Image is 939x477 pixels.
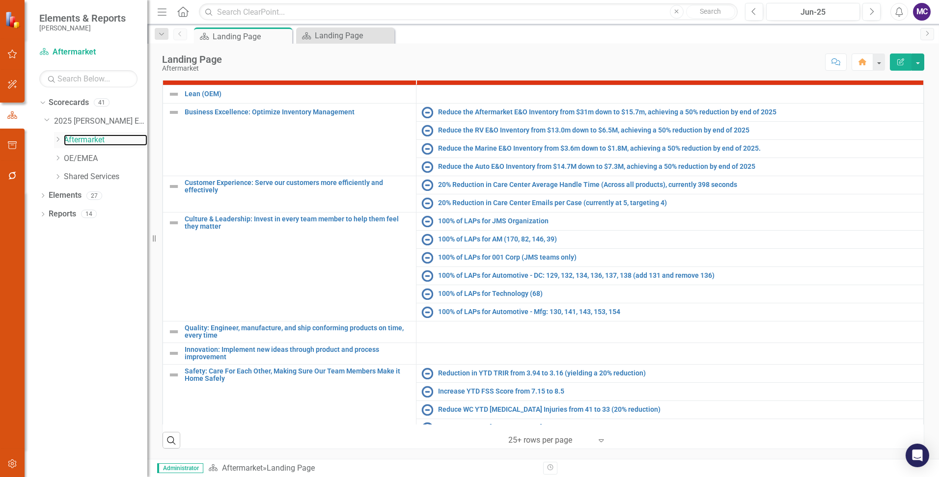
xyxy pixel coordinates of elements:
td: Double-Click to Edit Right Click for Context Menu [163,364,416,437]
img: Not Started [421,179,433,191]
img: Not Started [421,404,433,416]
td: Double-Click to Edit Right Click for Context Menu [416,303,923,321]
input: Search ClearPoint... [199,3,738,21]
td: Double-Click to Edit Right Click for Context Menu [163,104,416,176]
a: Lean (OEM) [185,90,411,98]
span: Search [700,7,721,15]
img: Not Started [421,143,433,155]
img: Not Defined [168,347,180,359]
a: 20% Reduction in Care Center Average Handle Time (Across all products), currently 398 seconds [438,181,918,188]
td: Double-Click to Edit Right Click for Context Menu [416,267,923,285]
a: 100% of LAPs for 001 Corp (JMS teams only) [438,254,918,261]
img: Not Started [421,306,433,318]
td: Double-Click to Edit Right Click for Context Menu [163,212,416,321]
div: » [208,463,536,474]
div: Landing Page [267,463,315,473]
img: Not Started [421,368,433,379]
button: Search [686,5,735,19]
img: Not Started [421,252,433,264]
a: Business Excellence: Optimize Inventory Management [185,108,411,116]
button: Jun-25 [766,3,860,21]
td: Double-Click to Edit Right Click for Context Menu [163,85,416,104]
a: Scorecards [49,97,89,108]
span: Elements & Reports [39,12,126,24]
a: Increase YTD FSS Score from 7.15 to 8.5 [438,388,918,395]
a: Reduce WC YTD [MEDICAL_DATA] from 21 to 17 (20% reduction) [438,424,918,431]
td: Double-Click to Edit Right Click for Context Menu [416,231,923,249]
td: Double-Click to Edit Right Click for Context Menu [416,104,923,122]
a: Reports [49,209,76,220]
a: 100% of LAPs for Technology (68) [438,290,918,297]
img: Not Started [421,234,433,245]
div: Jun-25 [770,6,856,18]
td: Double-Click to Edit Right Click for Context Menu [416,364,923,382]
a: Aftermarket [222,463,263,473]
td: Double-Click to Edit Right Click for Context Menu [416,194,923,212]
a: 100% of LAPs for Automotive - DC: 129, 132, 134, 136, 137, 138 (add 131 and remove 136) [438,272,918,279]
img: Not Started [421,125,433,136]
a: Reduce the Aftermarket E&O Inventory from $31m down to $15.7m, achieving a 50% reduction by end o... [438,108,918,116]
img: ClearPoint Strategy [5,11,22,28]
img: Not Defined [168,369,180,381]
a: Reduction in YTD TRIR from 3.94 to 3.16 (yielding a 20% reduction) [438,370,918,377]
div: Open Intercom Messenger [906,444,929,467]
div: 41 [94,99,110,107]
td: Double-Click to Edit Right Click for Context Menu [416,419,923,437]
a: Elements [49,190,82,201]
a: Customer Experience: Serve our customers more efficiently and effectively [185,179,411,194]
div: Landing Page [213,30,290,43]
a: Reduce the Marine E&O Inventory from $3.6m down to $1.8M, achieving a 50% reduction by end of 2025. [438,145,918,152]
div: Aftermarket [162,65,222,72]
td: Double-Click to Edit Right Click for Context Menu [416,249,923,267]
a: Culture & Leadership: Invest in every team member to help them feel they matter [185,215,411,231]
td: Double-Click to Edit Right Click for Context Menu [416,140,923,158]
a: Reduce the Auto E&O Inventory from $14.7M down to $7.3M, achieving a 50% reduction by end of 2025 [438,163,918,170]
a: Reduce the RV E&O Inventory from $13.0m down to $6.5M, achieving a 50% reduction by end of 2025 [438,127,918,134]
a: Innovation: Implement new ideas through product and process improvement [185,346,411,361]
img: Not Started [421,161,433,173]
a: Reduce WC YTD [MEDICAL_DATA] Injuries from 41 to 33 (20% reduction) [438,406,918,413]
td: Double-Click to Edit Right Click for Context Menu [416,400,923,419]
td: Double-Click to Edit Right Click for Context Menu [416,285,923,303]
a: Aftermarket [39,47,138,58]
span: Administrator [157,463,203,473]
img: Not Started [421,288,433,300]
td: Double-Click to Edit Right Click for Context Menu [163,321,416,343]
div: 27 [86,191,102,200]
div: Landing Page [162,54,222,65]
td: Double-Click to Edit Right Click for Context Menu [416,176,923,194]
img: Not Defined [168,181,180,192]
img: Not Started [421,270,433,282]
a: 20% Reduction in Care Center Emails per Case (currently at 5, targeting 4) [438,199,918,207]
a: Safety: Care For Each Other, Making Sure Our Team Members Make it Home Safely [185,368,411,383]
img: Not Defined [168,88,180,100]
td: Double-Click to Edit Right Click for Context Menu [163,343,416,364]
a: 2025 [PERSON_NAME] Enterprise [54,116,147,127]
a: OE/EMEA [64,153,147,164]
td: Double-Click to Edit Right Click for Context Menu [163,176,416,212]
div: 14 [81,210,97,218]
a: 100% of LAPs for JMS Organization [438,217,918,225]
button: MC [913,3,931,21]
td: Double-Click to Edit Right Click for Context Menu [416,122,923,140]
img: Not Started [421,215,433,227]
input: Search Below... [39,70,138,87]
img: Not Started [421,197,433,209]
small: [PERSON_NAME] [39,24,126,32]
img: Not Started [421,106,433,118]
td: Double-Click to Edit Right Click for Context Menu [416,158,923,176]
img: Not Defined [168,217,180,229]
a: 100% of LAPs for AM (170, 82, 146, 39) [438,236,918,243]
img: Not Started [421,422,433,434]
a: 100% of LAPs for Automotive - Mfg: 130, 141, 143, 153, 154 [438,308,918,316]
img: Not Defined [168,326,180,338]
div: Landing Page [315,29,392,42]
td: Double-Click to Edit Right Click for Context Menu [416,212,923,231]
img: Not Started [421,386,433,397]
a: Aftermarket [64,134,147,146]
a: Landing Page [299,29,392,42]
td: Double-Click to Edit Right Click for Context Menu [416,382,923,400]
a: Shared Services [64,171,147,183]
a: Quality: Engineer, manufacture, and ship conforming products on time, every time [185,324,411,340]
